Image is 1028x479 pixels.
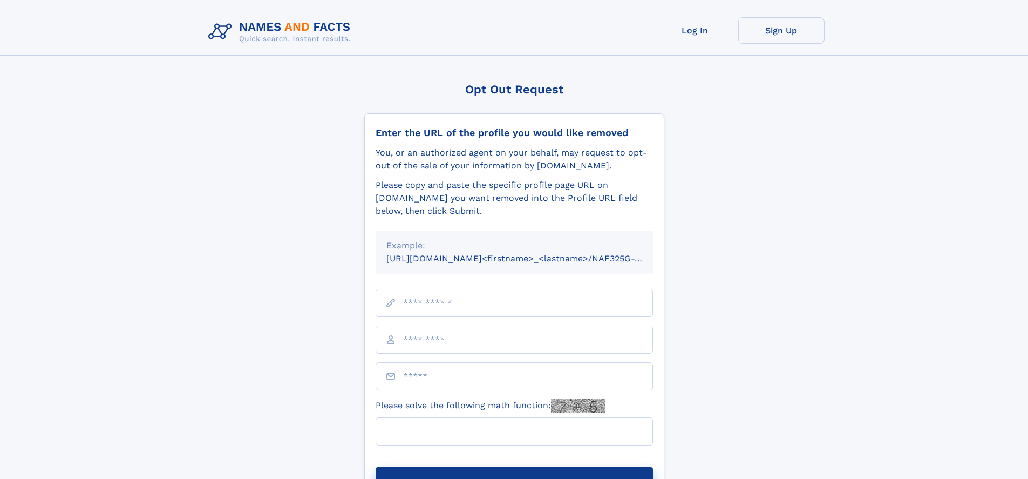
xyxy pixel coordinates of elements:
[376,127,653,139] div: Enter the URL of the profile you would like removed
[376,146,653,172] div: You, or an authorized agent on your behalf, may request to opt-out of the sale of your informatio...
[364,83,664,96] div: Opt Out Request
[376,399,605,413] label: Please solve the following math function:
[652,17,738,44] a: Log In
[738,17,825,44] a: Sign Up
[386,239,642,252] div: Example:
[376,179,653,218] div: Please copy and paste the specific profile page URL on [DOMAIN_NAME] you want removed into the Pr...
[204,17,359,46] img: Logo Names and Facts
[386,253,673,264] small: [URL][DOMAIN_NAME]<firstname>_<lastname>/NAF325G-xxxxxxxx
